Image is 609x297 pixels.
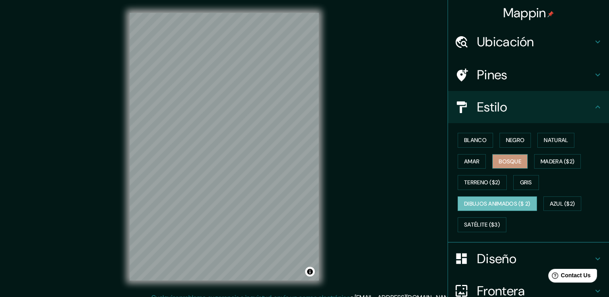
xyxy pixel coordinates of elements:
button: Bosque [492,154,528,169]
h4: Estilo [477,99,593,115]
button: Terreno ($2) [458,175,507,190]
button: Dibujos animados ($ 2) [458,196,537,211]
button: Negro [500,133,531,148]
font: Amar [464,157,479,167]
button: Madera ($2) [534,154,581,169]
font: Dibujos animados ($ 2) [464,199,531,209]
font: Azul ($2) [550,199,575,209]
h4: Pines [477,67,593,83]
button: Azul ($2) [543,196,582,211]
button: Amar [458,154,486,169]
button: Gris [513,175,539,190]
font: Natural [544,135,568,145]
font: Satélite ($3) [464,220,500,230]
font: Terreno ($2) [464,177,500,188]
canvas: Mapa [130,13,319,280]
font: Negro [506,135,525,145]
font: Bosque [499,157,521,167]
font: Madera ($2) [541,157,574,167]
font: Mappin [503,4,546,21]
div: Ubicación [448,26,609,58]
font: Blanco [464,135,487,145]
button: Satélite ($3) [458,217,506,232]
button: Natural [537,133,574,148]
img: pin-icon.png [547,11,554,17]
div: Pines [448,59,609,91]
button: Alternar atribución [305,267,315,276]
h4: Diseño [477,251,593,267]
div: Estilo [448,91,609,123]
font: Gris [520,177,532,188]
h4: Ubicación [477,34,593,50]
div: Diseño [448,243,609,275]
button: Blanco [458,133,493,148]
iframe: Help widget launcher [537,266,600,288]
